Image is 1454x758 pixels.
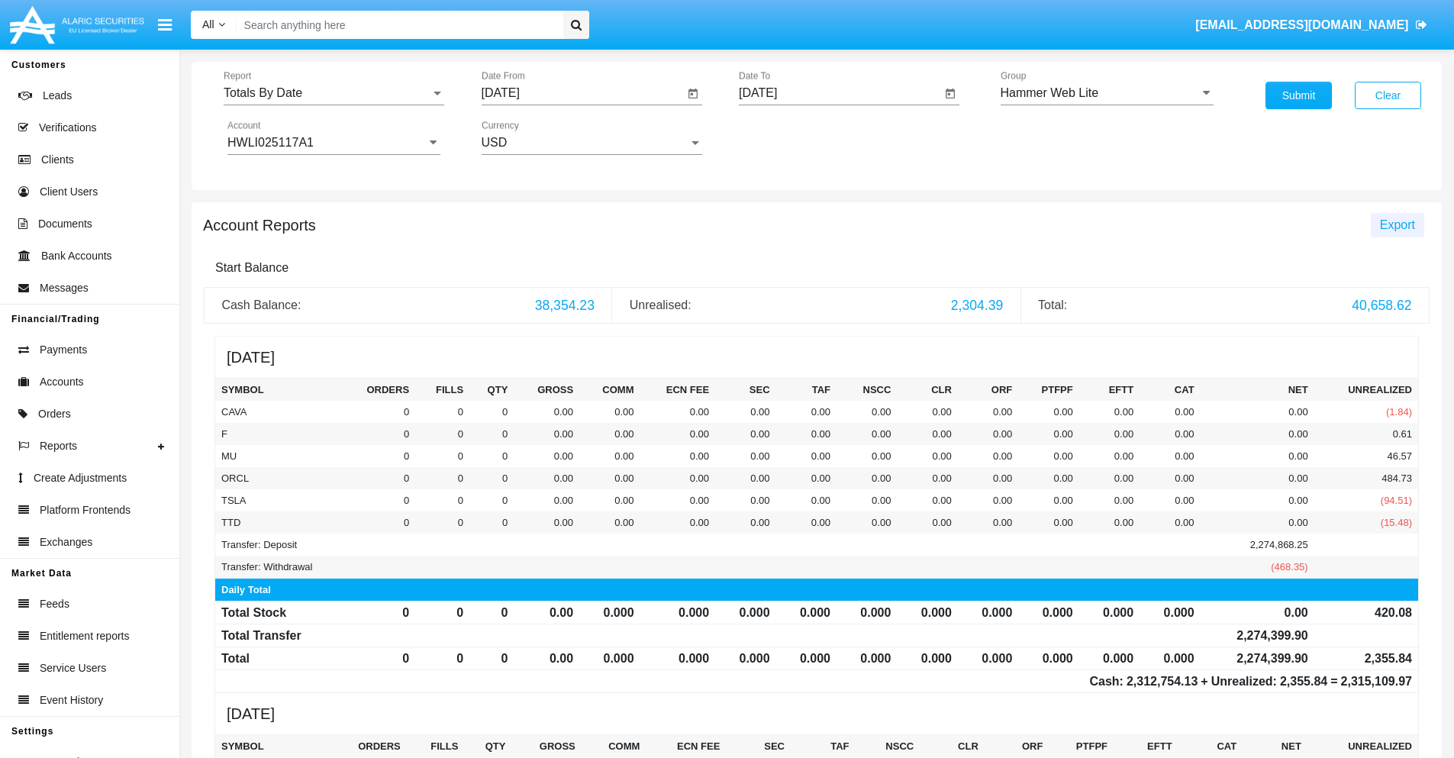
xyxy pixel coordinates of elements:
[985,734,1049,757] th: ORF
[897,401,957,423] td: 0.00
[776,489,837,511] td: 0.00
[776,467,837,489] td: 0.00
[791,734,856,757] th: TAF
[1018,647,1078,669] td: 0.000
[215,260,1418,275] h6: Start Balance
[1018,445,1078,467] td: 0.00
[1314,601,1419,624] td: 420.08
[715,489,775,511] td: 0.00
[341,511,416,534] td: 0
[1201,378,1314,401] th: Net
[43,88,72,104] span: Leads
[415,423,469,445] td: 0
[469,445,514,467] td: 0
[1140,647,1200,669] td: 0.000
[464,734,511,757] th: Qty
[1341,675,1412,688] span: 2,315,109.97
[469,489,514,511] td: 0
[897,647,957,669] td: 0.000
[640,467,716,489] td: 0.00
[514,647,579,669] td: 0.00
[202,18,214,31] span: All
[1380,218,1415,231] span: Export
[214,336,1419,378] h5: [DATE]
[40,438,77,454] span: Reports
[221,296,523,314] div: Cash Balance:
[579,378,640,401] th: Comm
[1211,675,1328,688] span: Unrealized:
[415,489,469,511] td: 0
[776,601,837,624] td: 0.000
[776,511,837,534] td: 0.00
[203,219,316,231] h5: Account Reports
[1140,423,1200,445] td: 0.00
[630,296,940,314] div: Unrealised:
[514,511,579,534] td: 0.00
[415,401,469,423] td: 0
[1140,401,1200,423] td: 0.00
[958,401,1018,423] td: 0.00
[469,378,514,401] th: Qty
[684,85,702,103] button: Open calendar
[1079,401,1140,423] td: 0.00
[958,445,1018,467] td: 0.00
[837,647,897,669] td: 0.000
[715,647,775,669] td: 0.000
[776,445,837,467] td: 0.00
[535,298,595,313] span: 38,354.23
[514,378,579,401] th: Gross
[579,601,640,624] td: 0.000
[1079,423,1140,445] td: 0.00
[1127,675,1198,688] span: 2,312,754.13
[941,85,959,103] button: Open calendar
[1089,675,1207,688] span: Cash: +
[215,534,341,556] td: Transfer: Deposit
[715,601,775,624] td: 0.000
[1201,467,1314,489] td: 0.00
[1018,467,1078,489] td: 0.00
[1140,378,1200,401] th: CAT
[1201,489,1314,511] td: 0.00
[1018,378,1078,401] th: PTFPF
[1201,601,1314,624] td: 0.00
[8,2,147,47] img: Logo image
[1314,511,1419,534] td: (15.48)
[40,692,103,708] span: Event History
[415,511,469,534] td: 0
[1201,511,1314,534] td: 0.00
[514,445,579,467] td: 0.00
[1079,467,1140,489] td: 0.00
[415,445,469,467] td: 0
[1314,489,1419,511] td: (94.51)
[897,467,957,489] td: 0.00
[38,406,71,422] span: Orders
[214,693,1419,734] h5: [DATE]
[191,17,237,33] a: All
[1201,534,1314,556] td: 2,274,868.25
[482,136,508,149] span: USD
[1140,489,1200,511] td: 0.00
[215,489,341,511] td: TSLA
[215,511,341,534] td: TTD
[715,401,775,423] td: 0.00
[1079,378,1140,401] th: EFTT
[579,445,640,467] td: 0.00
[415,647,469,669] td: 0
[646,734,726,757] th: Ecn Fee
[837,489,897,511] td: 0.00
[341,467,416,489] td: 0
[1018,401,1078,423] td: 0.00
[958,601,1018,624] td: 0.000
[514,467,579,489] td: 0.00
[1314,647,1419,669] td: 2,355.84
[1018,489,1078,511] td: 0.00
[1195,18,1408,31] span: [EMAIL_ADDRESS][DOMAIN_NAME]
[837,511,897,534] td: 0.00
[1355,82,1421,109] button: Clear
[41,152,74,168] span: Clients
[514,401,579,423] td: 0.00
[897,511,957,534] td: 0.00
[897,423,957,445] td: 0.00
[1018,601,1078,624] td: 0.000
[951,298,1004,313] span: 2,304.39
